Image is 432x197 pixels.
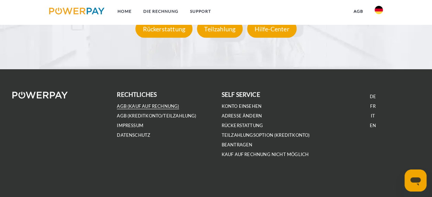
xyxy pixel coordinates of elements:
img: logo-powerpay-white.svg [12,92,68,98]
a: DIE RECHNUNG [137,5,184,18]
a: AGB (Kreditkonto/Teilzahlung) [117,113,196,119]
a: Kauf auf Rechnung nicht möglich [222,152,309,157]
a: IMPRESSUM [117,123,143,128]
b: self service [222,91,260,98]
a: agb [347,5,369,18]
a: Teilzahlung [195,25,244,32]
a: FR [370,103,375,109]
a: Rückerstattung [222,123,263,128]
div: Hilfe-Center [247,20,296,38]
a: Konto einsehen [222,103,262,109]
div: Teilzahlung [197,20,243,38]
img: de [375,6,383,14]
div: Rückerstattung [135,20,192,38]
a: Adresse ändern [222,113,262,119]
a: DATENSCHUTZ [117,132,150,138]
a: Hilfe-Center [245,25,298,32]
a: DE [370,94,376,100]
a: Teilzahlungsoption (KREDITKONTO) beantragen [222,132,310,148]
a: IT [371,113,375,119]
a: Rückerstattung [134,25,194,32]
b: rechtliches [117,91,157,98]
a: SUPPORT [184,5,217,18]
a: EN [370,123,376,128]
iframe: Schaltfläche zum Öffnen des Messaging-Fensters [405,169,427,191]
img: logo-powerpay.svg [49,8,104,14]
a: Home [112,5,137,18]
a: AGB (Kauf auf Rechnung) [117,103,179,109]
